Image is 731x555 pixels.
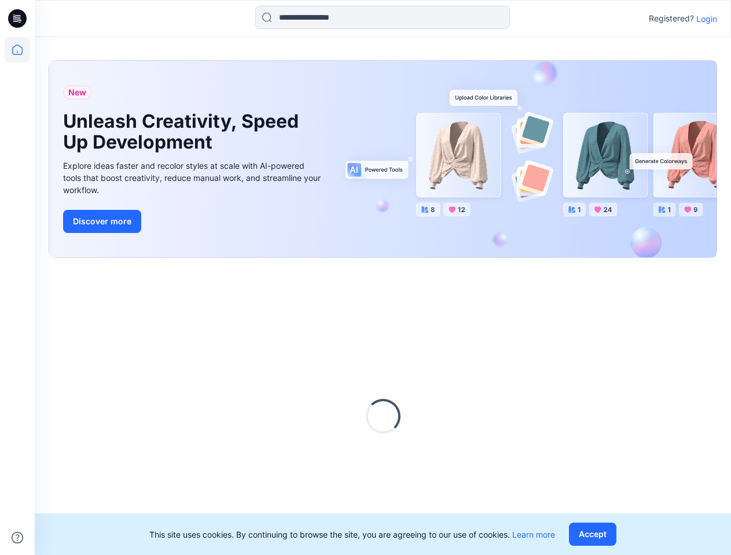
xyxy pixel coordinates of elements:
h1: Unleash Creativity, Speed Up Development [63,111,306,153]
p: Registered? [649,12,694,25]
button: Accept [569,523,616,546]
div: Explore ideas faster and recolor styles at scale with AI-powered tools that boost creativity, red... [63,160,324,196]
a: Learn more [512,530,555,539]
a: Discover more [63,210,324,233]
span: New [68,86,86,99]
button: Discover more [63,210,141,233]
p: Login [696,13,717,25]
p: This site uses cookies. By continuing to browse the site, you are agreeing to our use of cookies. [149,528,555,541]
